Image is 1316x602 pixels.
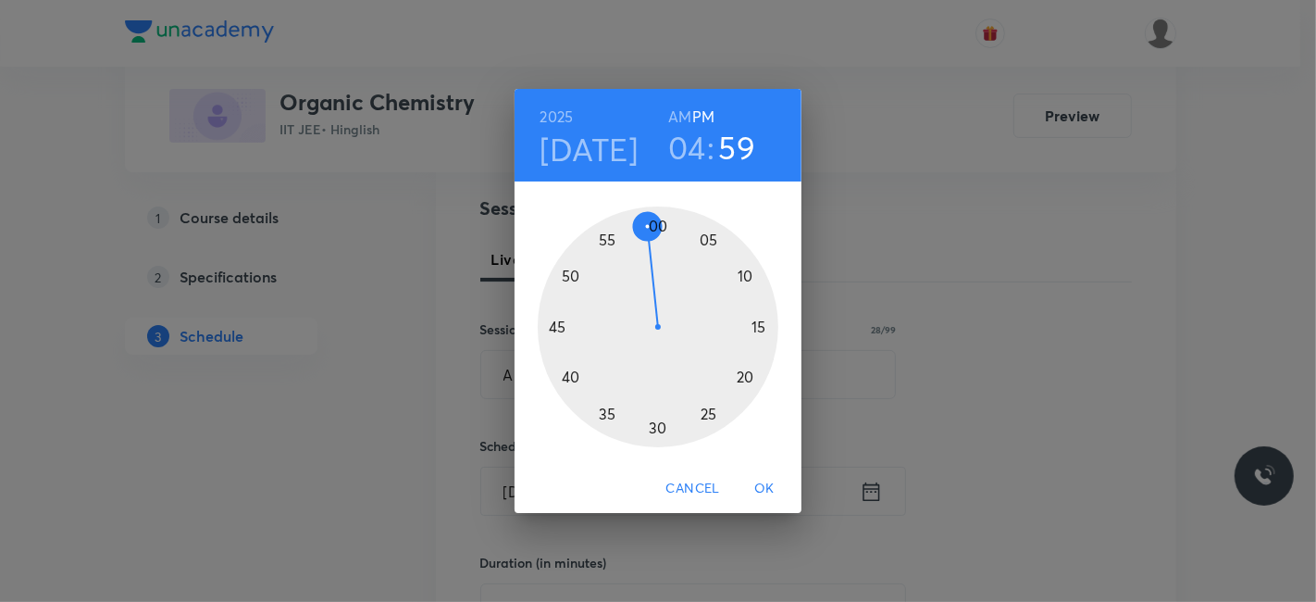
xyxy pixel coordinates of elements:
[666,477,720,500] span: Cancel
[659,471,727,506] button: Cancel
[735,471,794,506] button: OK
[668,128,706,167] button: 04
[540,104,574,130] button: 2025
[719,128,756,167] button: 59
[668,104,691,130] button: AM
[540,130,639,169] button: [DATE]
[707,128,714,167] h3: :
[692,104,714,130] button: PM
[742,477,787,500] span: OK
